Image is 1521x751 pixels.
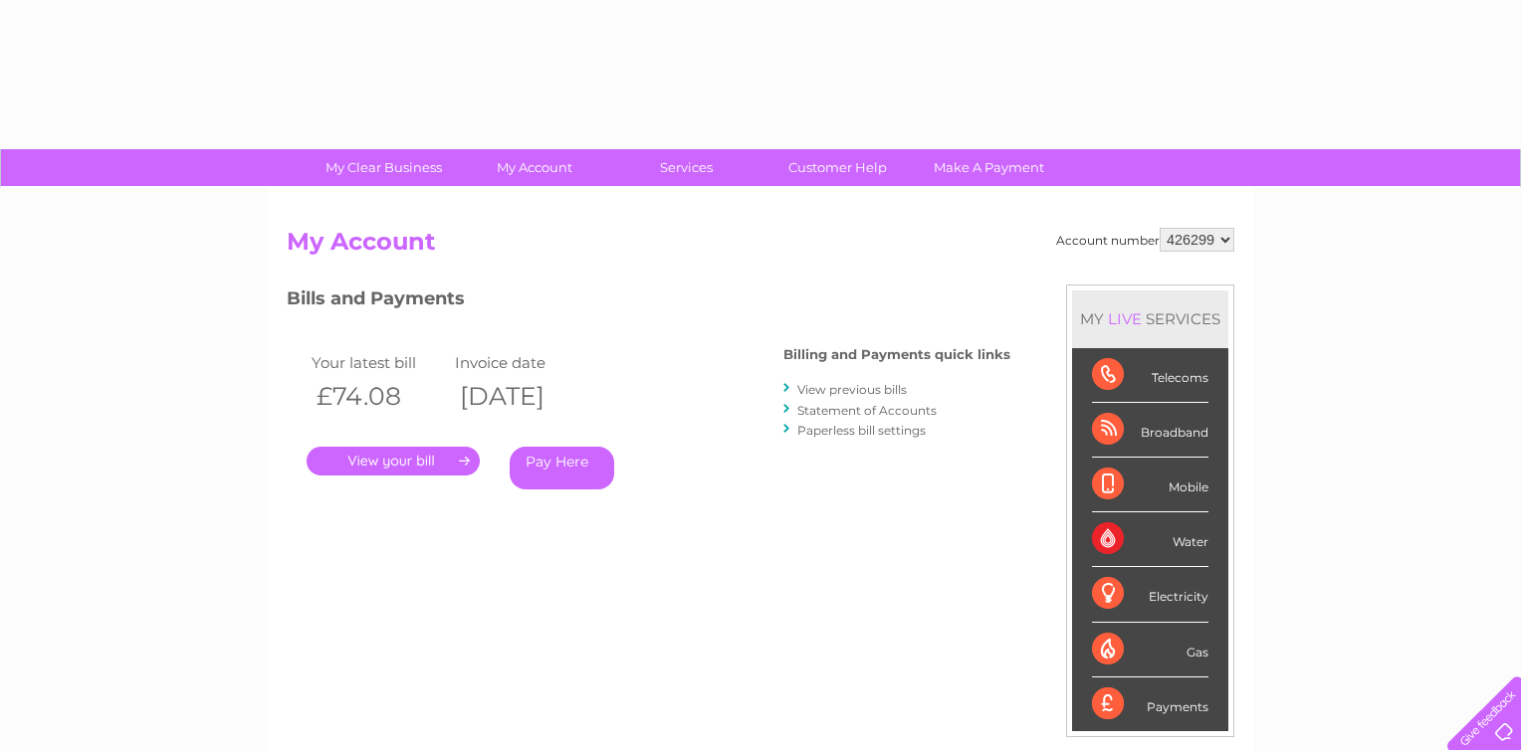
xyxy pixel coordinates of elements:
[797,382,907,397] a: View previous bills
[1092,567,1208,622] div: Electricity
[1056,228,1234,252] div: Account number
[797,403,937,418] a: Statement of Accounts
[510,447,614,489] a: Pay Here
[797,423,926,438] a: Paperless bill settings
[453,149,617,186] a: My Account
[450,349,593,376] td: Invoice date
[1092,458,1208,512] div: Mobile
[307,447,480,475] a: .
[1072,290,1228,347] div: MY SERVICES
[1092,348,1208,403] div: Telecoms
[783,347,1010,362] h4: Billing and Payments quick links
[287,228,1234,266] h2: My Account
[1092,677,1208,731] div: Payments
[287,284,1010,319] h3: Bills and Payments
[907,149,1071,186] a: Make A Payment
[1104,309,1146,328] div: LIVE
[604,149,768,186] a: Services
[756,149,920,186] a: Customer Help
[1092,623,1208,677] div: Gas
[307,349,450,376] td: Your latest bill
[307,376,450,417] th: £74.08
[1092,403,1208,458] div: Broadband
[450,376,593,417] th: [DATE]
[1092,512,1208,567] div: Water
[302,149,466,186] a: My Clear Business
